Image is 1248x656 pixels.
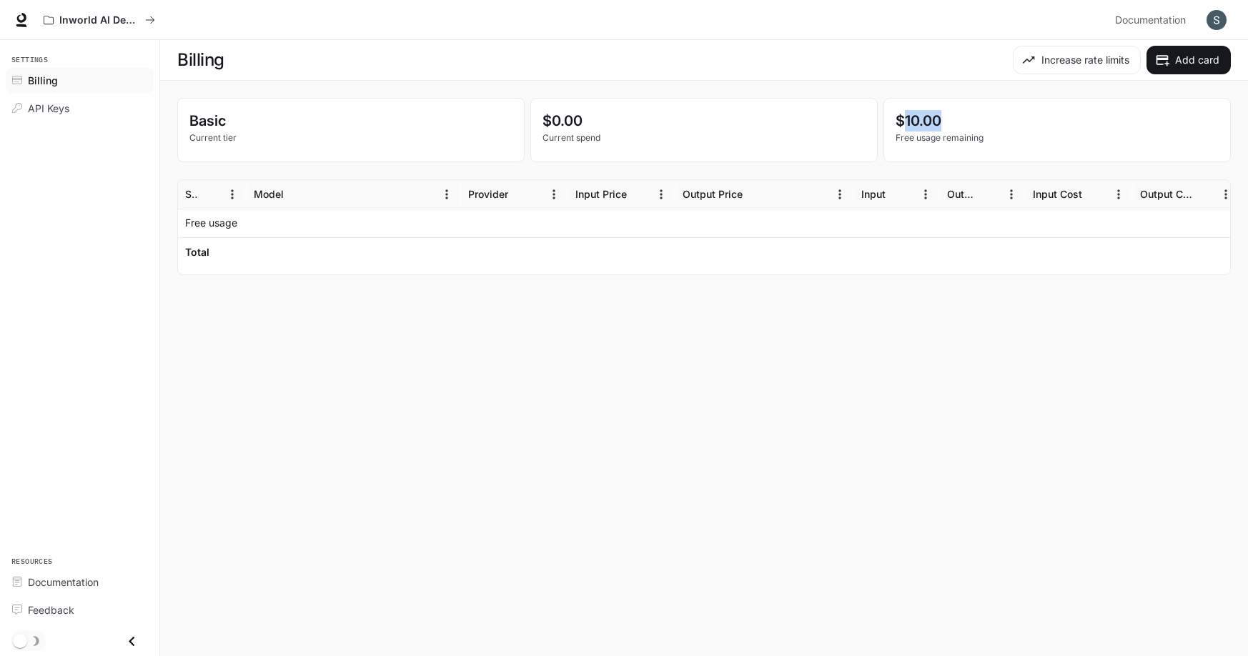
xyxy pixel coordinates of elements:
p: Free usage [185,216,237,230]
a: API Keys [6,96,154,121]
p: $0.00 [543,110,866,131]
div: Provider [468,188,508,200]
a: Documentation [1109,6,1197,34]
span: API Keys [28,101,69,116]
button: Menu [222,184,243,205]
div: Input Price [575,188,627,200]
span: Billing [28,73,58,88]
button: Sort [979,184,1001,205]
p: Current tier [189,131,512,144]
button: Sort [744,184,766,205]
button: Menu [1001,184,1022,205]
a: Documentation [6,570,154,595]
button: Menu [915,184,936,205]
p: Basic [189,110,512,131]
button: Menu [1108,184,1129,205]
h6: Total [185,245,209,259]
button: Increase rate limits [1013,46,1141,74]
button: Sort [200,184,222,205]
button: Sort [1084,184,1105,205]
div: Output Price [683,188,743,200]
button: Menu [650,184,672,205]
p: Current spend [543,131,866,144]
button: User avatar [1202,6,1231,34]
img: User avatar [1207,10,1227,30]
a: Billing [6,68,154,93]
span: Documentation [1115,11,1186,29]
button: Menu [1215,184,1237,205]
div: Service [185,188,199,200]
button: Sort [887,184,908,205]
button: Sort [1194,184,1215,205]
span: Documentation [28,575,99,590]
p: Free usage remaining [896,131,1219,144]
div: Model [254,188,284,200]
div: Input Cost [1033,188,1082,200]
h1: Billing [177,46,224,74]
span: Dark mode toggle [13,632,27,648]
p: Inworld AI Demos [59,14,139,26]
p: $10.00 [896,110,1219,131]
button: Add card [1147,46,1231,74]
div: Output [947,188,978,200]
button: Sort [628,184,650,205]
span: Feedback [28,602,74,617]
div: Input [861,188,886,200]
button: Menu [829,184,851,205]
button: Sort [285,184,307,205]
div: Output Cost [1140,188,1192,200]
button: Menu [543,184,565,205]
button: All workspaces [37,6,162,34]
button: Close drawer [116,627,148,656]
a: Feedback [6,597,154,622]
button: Sort [510,184,531,205]
button: Menu [436,184,457,205]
